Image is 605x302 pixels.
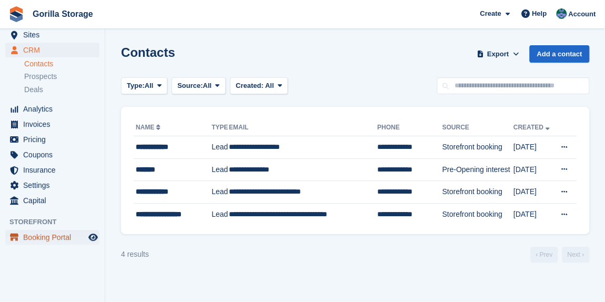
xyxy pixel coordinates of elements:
a: menu [5,132,99,147]
a: Prospects [24,71,99,82]
td: [DATE] [513,181,554,204]
td: Storefront booking [442,203,513,225]
span: Pricing [23,132,86,147]
span: Sites [23,27,86,42]
span: Capital [23,193,86,208]
a: menu [5,27,99,42]
a: Preview store [87,231,99,244]
a: Add a contact [529,45,589,63]
td: [DATE] [513,158,554,181]
td: [DATE] [513,203,554,225]
th: Email [229,119,377,136]
th: Type [211,119,229,136]
span: All [265,82,274,89]
a: Deals [24,84,99,95]
button: Created: All [230,77,288,95]
span: Booking Portal [23,230,86,245]
td: Lead [211,181,229,204]
a: Next [562,247,589,263]
a: Created [513,124,552,131]
h1: Contacts [121,45,175,59]
span: Coupons [23,147,86,162]
span: Account [568,9,596,19]
span: Storefront [9,217,105,227]
img: stora-icon-8386f47178a22dfd0bd8f6a31ec36ba5ce8667c1dd55bd0f319d3a0aa187defe.svg [8,6,24,22]
div: 4 results [121,249,149,260]
td: Storefront booking [442,181,513,204]
a: menu [5,102,99,116]
button: Type: All [121,77,167,95]
a: menu [5,230,99,245]
td: Lead [211,203,229,225]
span: All [203,80,212,91]
td: [DATE] [513,136,554,159]
td: Lead [211,136,229,159]
td: Pre-Opening interest [442,158,513,181]
span: Help [532,8,547,19]
img: Leesha Sutherland [556,8,567,19]
span: CRM [23,43,86,57]
td: Lead [211,158,229,181]
button: Export [475,45,521,63]
a: Previous [530,247,558,263]
td: Storefront booking [442,136,513,159]
a: Gorilla Storage [28,5,97,23]
a: menu [5,147,99,162]
span: Insurance [23,163,86,177]
a: menu [5,178,99,193]
a: menu [5,193,99,208]
span: Create [480,8,501,19]
th: Source [442,119,513,136]
span: Analytics [23,102,86,116]
span: Source: [177,80,203,91]
span: All [145,80,154,91]
span: Deals [24,85,43,95]
th: Phone [377,119,442,136]
button: Source: All [172,77,226,95]
a: Contacts [24,59,99,69]
a: menu [5,117,99,132]
span: Export [487,49,509,59]
a: Name [136,124,163,131]
span: Invoices [23,117,86,132]
span: Prospects [24,72,57,82]
nav: Page [528,247,591,263]
span: Settings [23,178,86,193]
span: Created: [236,82,264,89]
a: menu [5,163,99,177]
a: menu [5,43,99,57]
span: Type: [127,80,145,91]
